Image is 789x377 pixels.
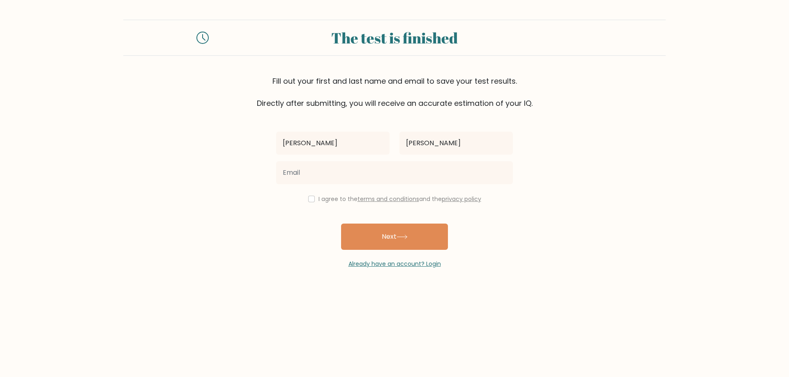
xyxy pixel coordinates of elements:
div: Fill out your first and last name and email to save your test results. Directly after submitting,... [123,75,666,109]
a: Already have an account? Login [348,260,441,268]
a: privacy policy [442,195,481,203]
a: terms and conditions [358,195,419,203]
div: The test is finished [219,27,570,49]
label: I agree to the and the [318,195,481,203]
input: Email [276,161,513,184]
button: Next [341,224,448,250]
input: Last name [399,132,513,155]
input: First name [276,132,390,155]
